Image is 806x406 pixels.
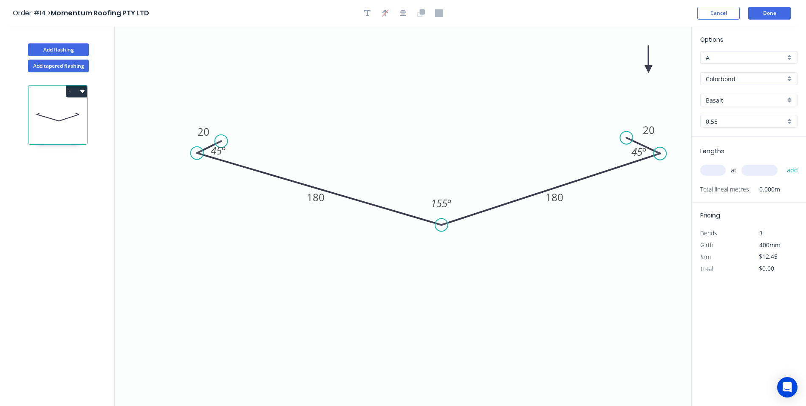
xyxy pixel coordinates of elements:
[51,8,149,18] span: Momentum Roofing PTY LTD
[777,377,798,397] div: Open Intercom Messenger
[700,253,711,261] span: $/m
[697,7,740,20] button: Cancel
[307,190,325,204] tspan: 180
[700,35,724,44] span: Options
[759,241,781,249] span: 400mm
[447,196,451,210] tspan: º
[431,196,447,210] tspan: 155
[28,60,89,72] button: Add tapered flashing
[700,241,713,249] span: Girth
[700,265,713,273] span: Total
[700,147,724,155] span: Lengths
[546,190,563,204] tspan: 180
[198,125,209,139] tspan: 20
[706,53,785,62] input: Price level
[700,229,717,237] span: Bends
[631,145,642,159] tspan: 45
[222,143,226,157] tspan: º
[783,163,803,177] button: add
[700,211,720,220] span: Pricing
[759,229,763,237] span: 3
[66,86,87,97] button: 1
[748,7,791,20] button: Done
[642,145,646,159] tspan: º
[749,183,780,195] span: 0.000m
[731,164,736,176] span: at
[706,117,785,126] input: Thickness
[28,43,89,56] button: Add flashing
[706,96,785,105] input: Colour
[211,143,222,157] tspan: 45
[13,8,51,18] span: Order #14 >
[643,123,655,137] tspan: 20
[700,183,749,195] span: Total lineal metres
[706,74,785,83] input: Material
[115,26,691,406] svg: 0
